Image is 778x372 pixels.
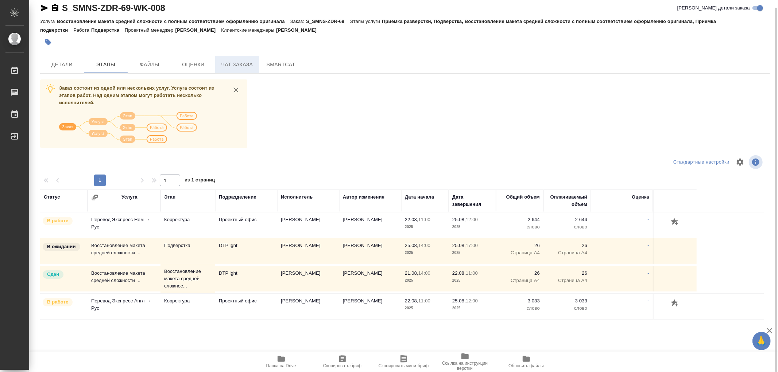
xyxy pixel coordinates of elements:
[51,4,59,12] button: Скопировать ссылку
[632,193,649,201] div: Оценка
[500,270,540,277] p: 26
[547,297,587,305] p: 3 033
[251,352,312,372] button: Папка на Drive
[452,270,466,276] p: 22.08,
[215,294,277,319] td: Проектный офис
[547,270,587,277] p: 26
[755,333,768,349] span: 🙏
[669,216,681,228] button: Добавить оценку
[452,305,492,312] p: 2025
[452,193,492,208] div: Дата завершения
[185,176,215,186] span: из 1 страниц
[215,266,277,291] td: DTPlight
[44,193,60,201] div: Статус
[731,153,749,171] span: Настроить таблицу
[88,212,160,238] td: Перевод Экспресс Нем → Рус
[343,193,384,201] div: Автор изменения
[677,4,750,12] span: [PERSON_NAME] детали заказа
[73,27,91,33] p: Работа
[88,238,160,264] td: Восстановление макета средней сложности ...
[312,352,373,372] button: Скопировать бриф
[277,212,339,238] td: [PERSON_NAME]
[547,242,587,249] p: 26
[221,27,276,33] p: Клиентские менеджеры
[405,298,418,304] p: 22.08,
[648,270,649,276] a: -
[547,305,587,312] p: слово
[500,249,540,257] p: Страница А4
[500,297,540,305] p: 3 033
[164,297,212,305] p: Корректура
[47,243,76,250] p: В ожидании
[40,19,57,24] p: Услуга
[59,85,214,105] span: Заказ состоит из одной или нескольких услуг. Услуга состоит из этапов работ. Над одним этапом мог...
[379,363,429,368] span: Скопировать мини-бриф
[418,217,430,222] p: 11:00
[405,223,445,231] p: 2025
[231,85,241,95] button: close
[164,193,175,201] div: Этап
[749,155,764,169] span: Посмотреть информацию
[547,223,587,231] p: слово
[547,277,587,284] p: Страница А4
[452,223,492,231] p: 2025
[276,27,322,33] p: [PERSON_NAME]
[500,277,540,284] p: Страница А4
[88,60,123,69] span: Этапы
[405,243,418,248] p: 25.08,
[176,60,211,69] span: Оценки
[215,212,277,238] td: Проектный офис
[452,217,466,222] p: 25.08,
[405,249,445,257] p: 2025
[439,361,491,371] span: Ссылка на инструкции верстки
[47,217,68,224] p: В работе
[547,193,587,208] div: Оплачиваемый объем
[220,60,255,69] span: Чат заказа
[47,298,68,306] p: В работе
[418,243,430,248] p: 14:00
[405,305,445,312] p: 2025
[57,19,290,24] p: Восстановление макета средней сложности с полным соответствием оформлению оригинала
[506,193,540,201] div: Общий объем
[452,249,492,257] p: 2025
[339,294,401,319] td: [PERSON_NAME]
[164,268,212,290] p: Восстановление макета средней сложнос...
[648,298,649,304] a: -
[452,298,466,304] p: 25.08,
[277,266,339,291] td: [PERSON_NAME]
[132,60,167,69] span: Файлы
[281,193,313,201] div: Исполнитель
[62,3,165,13] a: S_SMNS-ZDR-69-WK-008
[175,27,221,33] p: [PERSON_NAME]
[164,216,212,223] p: Корректура
[277,294,339,319] td: [PERSON_NAME]
[125,27,175,33] p: Проектный менеджер
[339,212,401,238] td: [PERSON_NAME]
[263,60,298,69] span: SmartCat
[508,363,544,368] span: Обновить файлы
[500,223,540,231] p: слово
[121,193,137,201] div: Услуга
[669,297,681,310] button: Добавить оценку
[452,277,492,284] p: 2025
[452,243,466,248] p: 25.08,
[496,352,557,372] button: Обновить файлы
[466,217,478,222] p: 12:00
[44,60,80,69] span: Детали
[434,352,496,372] button: Ссылка на инструкции верстки
[88,266,160,291] td: Восстановление макета средней сложности ...
[164,242,212,249] p: Подверстка
[418,298,430,304] p: 11:00
[91,27,125,33] p: Подверстка
[466,298,478,304] p: 12:00
[47,271,59,278] p: Сдан
[266,363,296,368] span: Папка на Drive
[466,243,478,248] p: 17:00
[466,270,478,276] p: 11:00
[373,352,434,372] button: Скопировать мини-бриф
[88,294,160,319] td: Перевод Экспресс Англ → Рус
[405,270,418,276] p: 21.08,
[405,277,445,284] p: 2025
[671,157,731,168] div: split button
[418,270,430,276] p: 14:00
